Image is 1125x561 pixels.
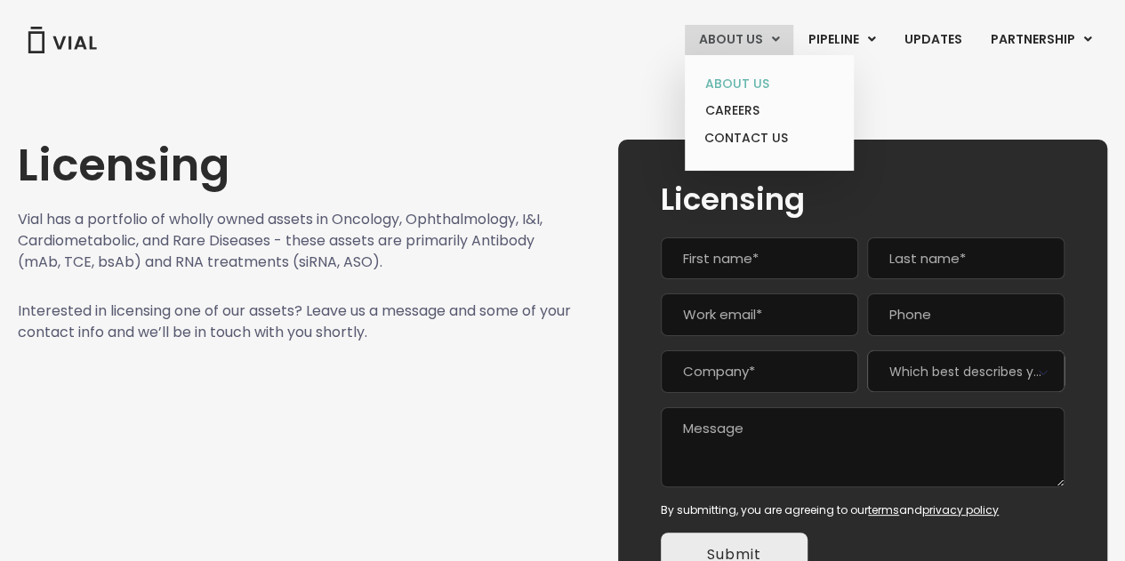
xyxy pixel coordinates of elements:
a: privacy policy [922,502,999,517]
a: PIPELINEMenu Toggle [794,25,889,55]
span: Which best describes you?* [867,350,1065,392]
a: CAREERS [691,97,847,124]
a: terms [868,502,899,517]
input: First name* [661,237,858,280]
a: PARTNERSHIPMenu Toggle [976,25,1106,55]
input: Work email* [661,293,858,336]
input: Phone [867,293,1065,336]
a: ABOUT US [691,70,847,98]
a: ABOUT USMenu Toggle [685,25,793,55]
img: Vial Logo [27,27,98,53]
h1: Licensing [18,140,574,191]
input: Last name* [867,237,1065,280]
p: Interested in licensing one of our assets? Leave us a message and some of your contact info and w... [18,301,574,343]
p: Vial has a portfolio of wholly owned assets in Oncology, Ophthalmology, I&I, Cardiometabolic, and... [18,209,574,273]
h2: Licensing [661,182,1065,216]
a: CONTACT US [691,124,847,153]
div: By submitting, you are agreeing to our and [661,502,1065,518]
input: Company* [661,350,858,393]
a: UPDATES [890,25,976,55]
